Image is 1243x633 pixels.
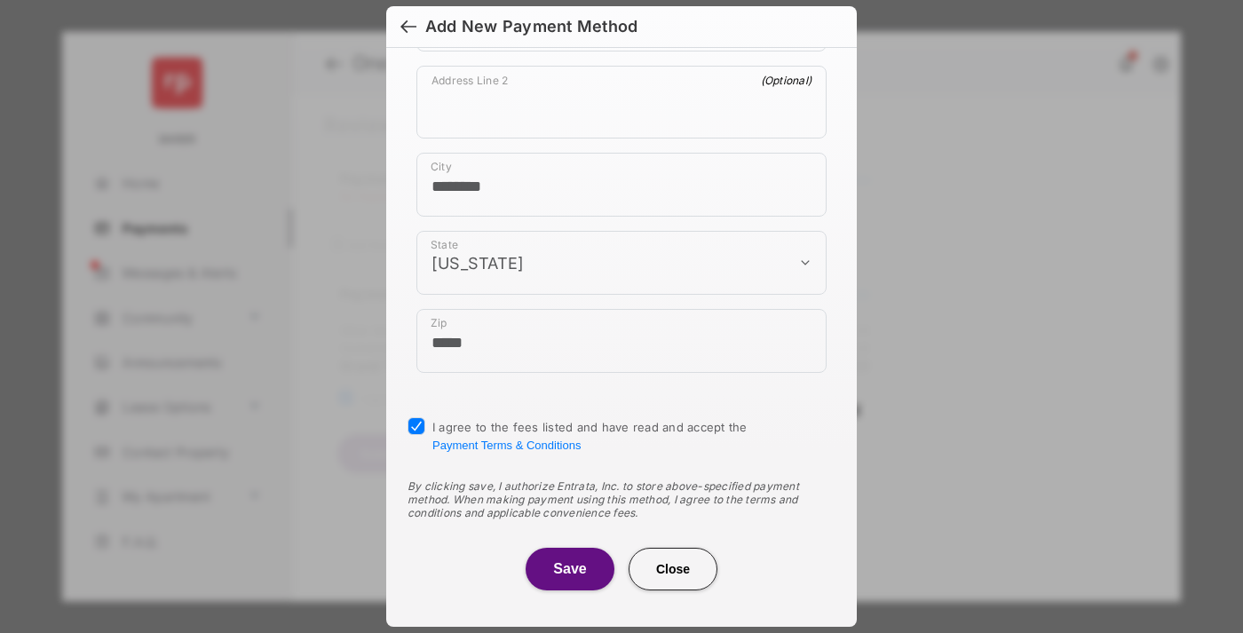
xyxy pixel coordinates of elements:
span: I agree to the fees listed and have read and accept the [432,420,748,452]
div: payment_method_screening[postal_addresses][locality] [416,153,827,217]
div: Add New Payment Method [425,17,637,36]
button: Save [526,548,614,590]
div: By clicking save, I authorize Entrata, Inc. to store above-specified payment method. When making ... [408,479,835,519]
button: Close [629,548,717,590]
div: payment_method_screening[postal_addresses][administrativeArea] [416,231,827,295]
div: payment_method_screening[postal_addresses][postalCode] [416,309,827,373]
div: payment_method_screening[postal_addresses][addressLine2] [416,66,827,138]
button: I agree to the fees listed and have read and accept the [432,439,581,452]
